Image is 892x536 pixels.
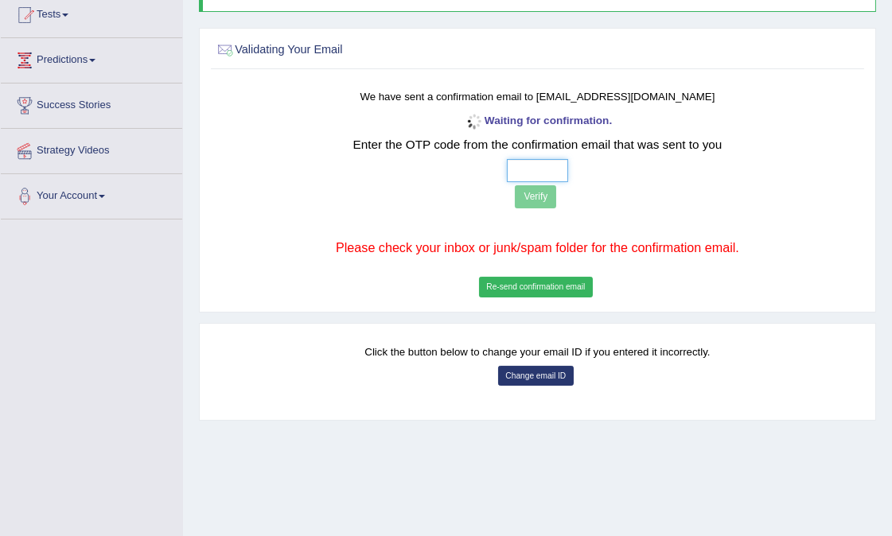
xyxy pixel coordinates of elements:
[1,38,182,78] a: Predictions
[498,366,574,386] button: Change email ID
[463,111,485,132] img: icon-progress-circle-small.gif
[1,174,182,214] a: Your Account
[360,91,715,103] small: We have sent a confirmation email to [EMAIL_ADDRESS][DOMAIN_NAME]
[215,40,615,60] h2: Validating Your Email
[463,115,613,126] b: Waiting for confirmation.
[270,239,806,258] p: Please check your inbox or junk/spam folder for the confirmation email.
[270,138,806,152] h2: Enter the OTP code from the confirmation email that was sent to you
[1,129,182,169] a: Strategy Videos
[364,346,710,358] small: Click the button below to change your email ID if you entered it incorrectly.
[479,277,593,297] button: Re-send confirmation email
[1,84,182,123] a: Success Stories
